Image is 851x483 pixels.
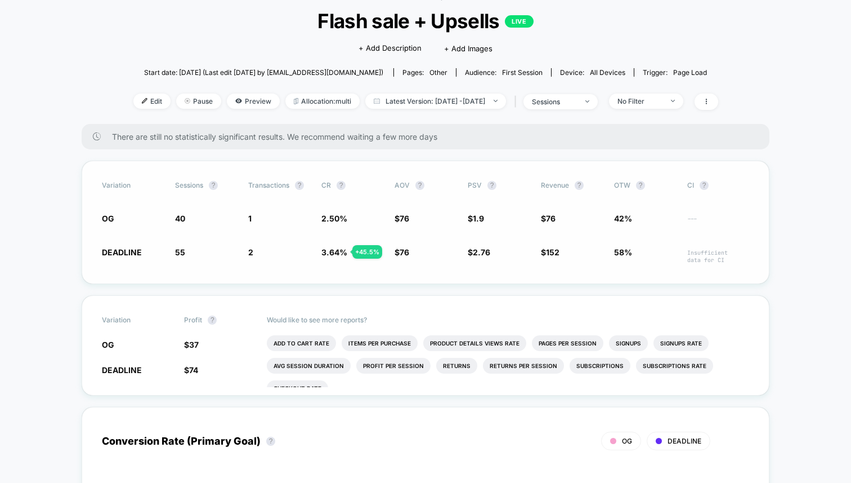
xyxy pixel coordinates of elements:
div: Pages: [402,68,447,77]
img: rebalance [294,98,298,104]
span: other [429,68,447,77]
span: OG [102,340,114,349]
div: sessions [532,98,577,106]
span: DEADLINE [668,437,701,445]
span: DEADLINE [102,247,142,257]
p: Would like to see more reports? [267,316,750,324]
span: 42% [614,214,632,223]
span: Flash sale + Upsells [162,9,688,33]
li: Items Per Purchase [342,335,418,351]
span: Allocation: multi [285,94,360,109]
span: $ [184,340,199,349]
span: 2.76 [473,247,490,257]
span: OG [102,214,114,223]
button: ? [266,437,275,446]
span: $ [541,214,556,223]
span: Revenue [541,181,569,189]
span: Edit [133,94,171,109]
span: There are still no statistically significant results. We recommend waiting a few more days [112,132,747,141]
span: --- [687,215,749,224]
li: Pages Per Session [532,335,603,351]
span: Pause [176,94,221,109]
button: ? [487,181,496,190]
li: Subscriptions Rate [636,358,713,374]
span: + Add Images [444,44,492,53]
img: calendar [374,98,380,104]
img: end [671,100,675,102]
span: + Add Description [359,43,422,54]
div: Audience: [465,68,543,77]
span: Transactions [248,181,289,189]
img: end [585,100,589,103]
img: end [494,100,498,102]
button: ? [575,181,584,190]
span: 2 [248,247,253,257]
button: ? [337,181,346,190]
span: $ [468,247,490,257]
li: Checkout Rate [267,380,328,396]
span: $ [468,214,484,223]
span: OG [622,437,632,445]
li: Subscriptions [570,358,630,374]
span: Page Load [673,68,707,77]
span: DEADLINE [102,365,142,375]
span: Preview [227,94,280,109]
span: $ [395,214,409,223]
span: all devices [590,68,625,77]
div: No Filter [617,97,662,105]
span: Profit [184,316,202,324]
span: 76 [400,214,409,223]
span: Device: [551,68,634,77]
span: 1 [248,214,252,223]
span: Latest Version: [DATE] - [DATE] [365,94,506,109]
li: Product Details Views Rate [423,335,526,351]
span: 152 [546,247,559,257]
span: Variation [102,181,164,190]
li: Signups Rate [653,335,709,351]
span: $ [541,247,559,257]
li: Profit Per Session [356,358,431,374]
div: Trigger: [643,68,707,77]
span: 37 [189,340,199,349]
span: AOV [395,181,410,189]
span: Insufficient data for CI [687,249,749,264]
span: 76 [546,214,556,223]
div: + 45.5 % [352,245,382,259]
span: CI [687,181,749,190]
img: edit [142,98,147,104]
img: end [185,98,190,104]
span: PSV [468,181,482,189]
span: | [512,94,523,110]
span: 2.50 % [321,214,347,223]
button: ? [700,181,709,190]
span: 40 [175,214,185,223]
span: First Session [502,68,543,77]
span: 76 [400,247,409,257]
li: Add To Cart Rate [267,335,336,351]
button: ? [415,181,424,190]
span: OTW [614,181,676,190]
li: Signups [609,335,648,351]
span: 58% [614,247,632,257]
button: ? [208,316,217,325]
span: $ [184,365,198,375]
button: ? [295,181,304,190]
span: 55 [175,247,185,257]
span: Sessions [175,181,203,189]
span: CR [321,181,331,189]
button: ? [209,181,218,190]
span: Variation [102,316,164,325]
p: LIVE [505,15,533,28]
span: Start date: [DATE] (Last edit [DATE] by [EMAIL_ADDRESS][DOMAIN_NAME]) [144,68,383,77]
li: Returns Per Session [483,358,564,374]
li: Returns [436,358,477,374]
span: 74 [189,365,198,375]
button: ? [636,181,645,190]
li: Avg Session Duration [267,358,351,374]
span: 3.64 % [321,247,347,257]
span: $ [395,247,409,257]
span: 1.9 [473,214,484,223]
